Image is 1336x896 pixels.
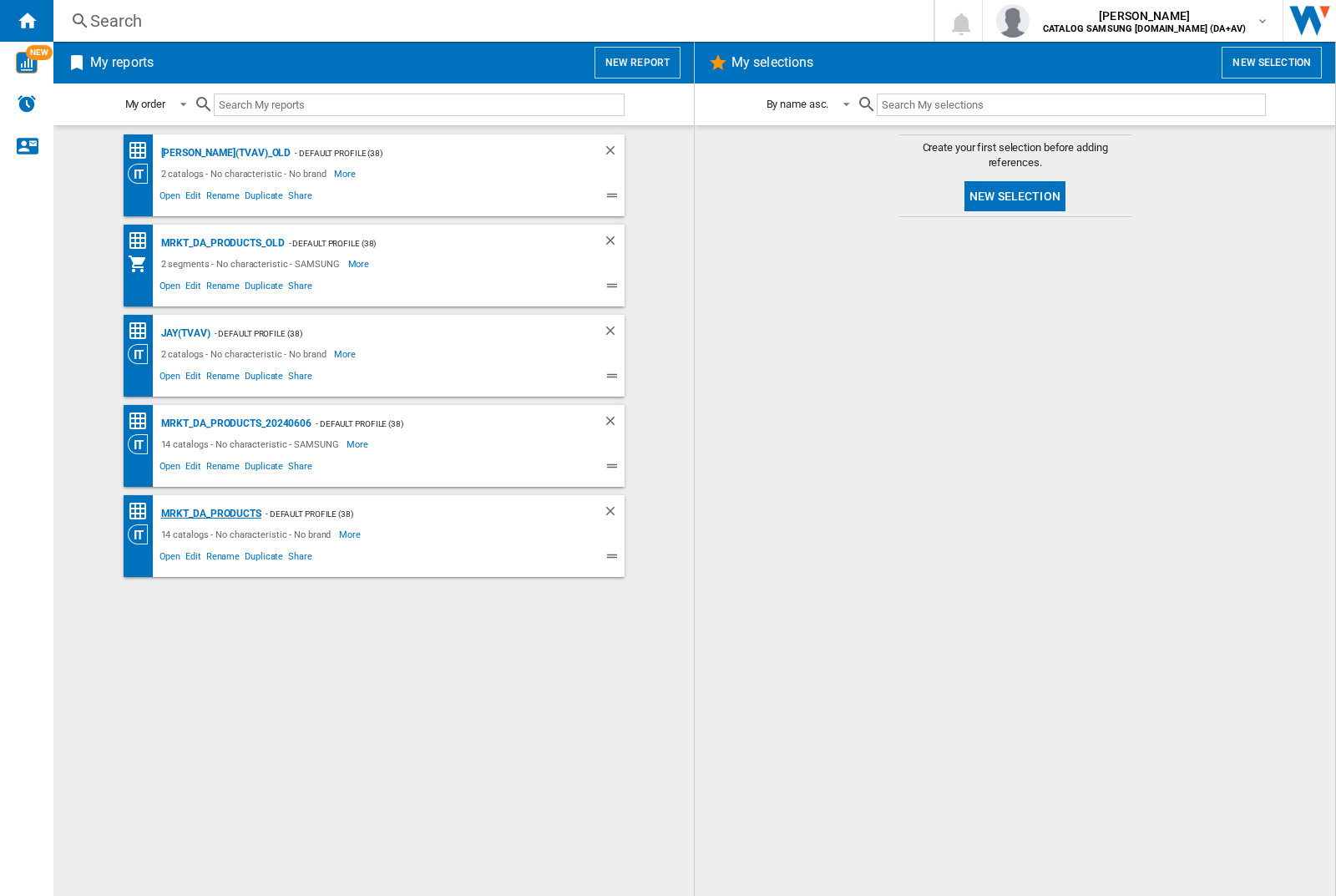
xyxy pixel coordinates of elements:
[157,458,184,478] span: Open
[311,413,569,434] div: - Default profile (38)
[128,321,157,342] div: Price Matrix
[157,368,184,388] span: Open
[286,278,315,298] span: Share
[898,140,1132,170] span: Create your first selection before adding references.
[183,549,204,569] span: Edit
[157,254,348,274] div: 2 segments - No characteristic - SAMSUNG
[595,47,681,78] button: New report
[286,188,315,208] span: Share
[242,278,286,298] span: Duplicate
[157,278,184,298] span: Open
[128,344,157,364] div: Category View
[183,458,204,478] span: Edit
[767,98,829,110] div: By name asc.
[157,164,335,184] div: 2 catalogs - No characteristic - No brand
[157,549,184,569] span: Open
[347,434,371,454] span: More
[603,233,625,254] div: Delete
[128,411,157,432] div: Price Matrix
[996,4,1030,38] img: profile.jpg
[286,368,315,388] span: Share
[157,143,291,164] div: [PERSON_NAME](TVAV)_old
[157,188,184,208] span: Open
[26,45,53,60] span: NEW
[964,181,1065,211] button: New selection
[603,413,625,434] div: Delete
[128,140,157,161] div: Price Matrix
[157,344,335,364] div: 2 catalogs - No characteristic - No brand
[334,164,358,184] span: More
[261,504,569,524] div: - Default profile (38)
[125,98,165,110] div: My order
[204,188,242,208] span: Rename
[128,434,157,454] div: Category View
[286,549,315,569] span: Share
[157,434,347,454] div: 14 catalogs - No characteristic - SAMSUNG
[183,188,204,208] span: Edit
[204,278,242,298] span: Rename
[157,413,312,434] div: MRKT_DA_PRODUCTS_20240606
[286,458,315,478] span: Share
[1043,8,1246,24] span: [PERSON_NAME]
[128,230,157,251] div: Price Matrix
[90,9,890,33] div: Search
[1043,23,1246,34] b: CATALOG SAMSUNG [DOMAIN_NAME] (DA+AV)
[1222,47,1322,78] button: New selection
[183,278,204,298] span: Edit
[157,233,285,254] div: MRKT_DA_PRODUCTS_OLD
[603,504,625,524] div: Delete
[128,164,157,184] div: Category View
[339,524,363,544] span: More
[285,233,569,254] div: - Default profile (38)
[128,254,157,274] div: My Assortment
[204,549,242,569] span: Rename
[603,143,625,164] div: Delete
[204,458,242,478] span: Rename
[157,524,340,544] div: 14 catalogs - No characteristic - No brand
[214,94,625,116] input: Search My reports
[183,368,204,388] span: Edit
[210,323,569,344] div: - Default profile (38)
[16,52,38,73] img: wise-card.svg
[334,344,358,364] span: More
[603,323,625,344] div: Delete
[242,549,286,569] span: Duplicate
[87,47,157,78] h2: My reports
[128,524,157,544] div: Category View
[242,188,286,208] span: Duplicate
[877,94,1265,116] input: Search My selections
[128,501,157,522] div: Price Matrix
[728,47,817,78] h2: My selections
[204,368,242,388] span: Rename
[348,254,372,274] span: More
[242,458,286,478] span: Duplicate
[291,143,569,164] div: - Default profile (38)
[157,504,261,524] div: MRKT_DA_PRODUCTS
[157,323,210,344] div: JAY(TVAV)
[17,94,37,114] img: alerts-logo.svg
[242,368,286,388] span: Duplicate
